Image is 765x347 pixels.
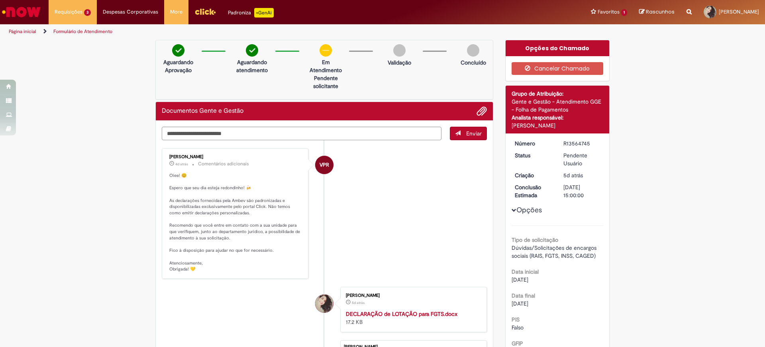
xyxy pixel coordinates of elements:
[233,58,271,74] p: Aguardando atendimento
[512,324,524,331] span: Falso
[1,4,42,20] img: ServiceNow
[512,122,604,129] div: [PERSON_NAME]
[175,162,188,167] span: 4d atrás
[509,171,558,179] dt: Criação
[346,310,479,326] div: 17.2 KB
[450,127,487,140] button: Enviar
[53,28,112,35] a: Formulário de Atendimento
[512,316,520,323] b: PIS
[162,108,243,115] h2: Documentos Gente e Gestão Histórico de tíquete
[461,59,486,67] p: Concluído
[393,44,406,57] img: img-circle-grey.png
[320,155,329,174] span: VPR
[512,62,604,75] button: Cancelar Chamado
[563,139,600,147] div: R13564745
[512,292,535,299] b: Data final
[512,244,598,259] span: Dúvidas/Solicitações de encargos sociais (RAIS, FGTS, INSS, CAGED)
[346,293,479,298] div: [PERSON_NAME]
[315,156,333,174] div: Vanessa Paiva Ribeiro
[388,59,411,67] p: Validação
[315,294,333,313] div: Juliana Saldanha Romanus
[170,8,182,16] span: More
[477,106,487,116] button: Adicionar anexos
[352,300,365,305] span: 5d atrás
[646,8,675,16] span: Rascunhos
[346,310,457,318] a: DECLARAÇÃO de LOTAÇÃO para FGTS.docx
[194,6,216,18] img: click_logo_yellow_360x200.png
[719,8,759,15] span: [PERSON_NAME]
[563,183,600,199] div: [DATE] 15:00:00
[563,172,583,179] span: 5d atrás
[467,44,479,57] img: img-circle-grey.png
[512,268,539,275] b: Data inicial
[506,40,610,56] div: Opções do Chamado
[598,8,620,16] span: Favoritos
[563,151,600,167] div: Pendente Usuário
[55,8,82,16] span: Requisições
[512,90,604,98] div: Grupo de Atribuição:
[6,24,504,39] ul: Trilhas de página
[563,171,600,179] div: 24/09/2025 19:53:01
[512,340,523,347] b: GFIP
[512,98,604,114] div: Gente e Gestão - Atendimento GGE - Folha de Pagamentos
[563,172,583,179] time: 24/09/2025 19:53:01
[512,236,558,243] b: Tipo de solicitação
[9,28,36,35] a: Página inicial
[512,300,528,307] span: [DATE]
[306,58,345,74] p: Em Atendimento
[172,44,184,57] img: check-circle-green.png
[159,58,198,74] p: Aguardando Aprovação
[320,44,332,57] img: circle-minus.png
[246,44,258,57] img: check-circle-green.png
[509,183,558,199] dt: Conclusão Estimada
[103,8,158,16] span: Despesas Corporativas
[466,130,482,137] span: Enviar
[509,139,558,147] dt: Número
[254,8,274,18] p: +GenAi
[306,74,345,90] p: Pendente solicitante
[352,300,365,305] time: 24/09/2025 19:51:50
[169,155,302,159] div: [PERSON_NAME]
[512,114,604,122] div: Analista responsável:
[169,173,302,273] p: Oiee! 😊 Espero que seu dia esteja redondinho! 🍻 As declarações fornecidas pela Ambev são padroniz...
[198,161,249,167] small: Comentários adicionais
[162,127,441,140] textarea: Digite sua mensagem aqui...
[84,9,91,16] span: 3
[509,151,558,159] dt: Status
[175,162,188,167] time: 25/09/2025 16:37:13
[639,8,675,16] a: Rascunhos
[621,9,627,16] span: 1
[228,8,274,18] div: Padroniza
[512,276,528,283] span: [DATE]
